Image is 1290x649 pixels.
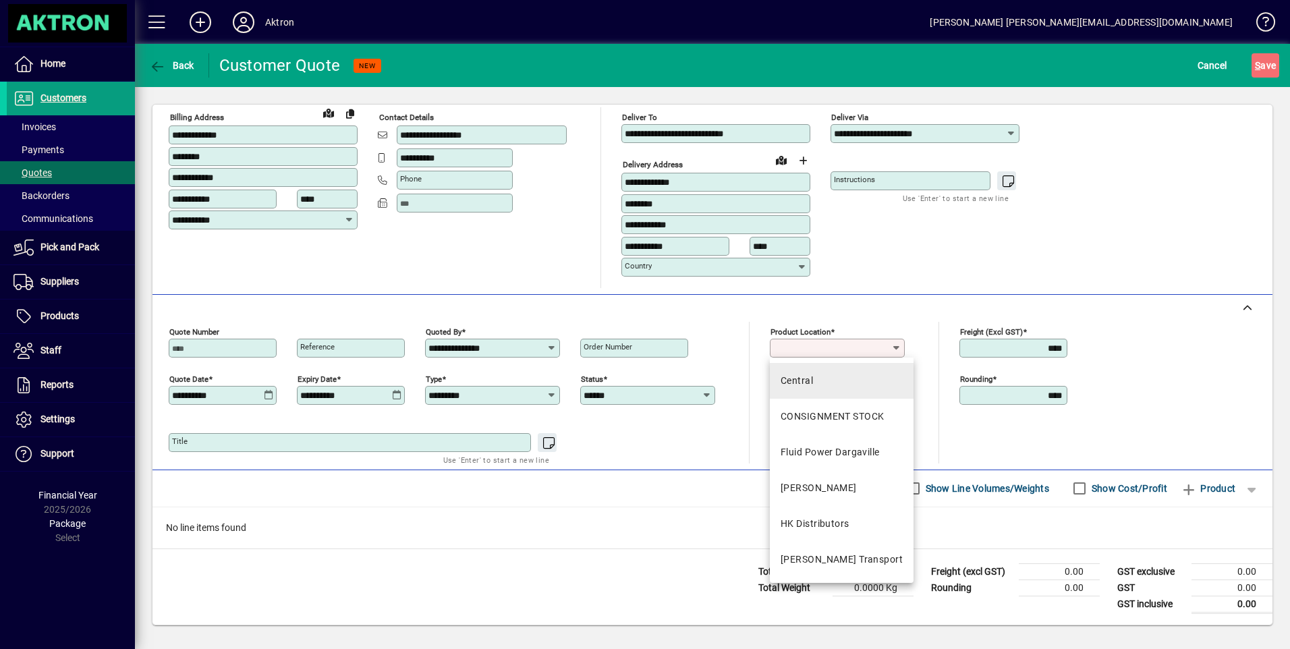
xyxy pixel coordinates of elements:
span: Quotes [13,167,52,178]
mat-option: HK Distributors [770,506,914,542]
mat-label: Type [426,374,442,383]
button: Back [146,53,198,78]
a: Suppliers [7,265,135,299]
span: Support [40,448,74,459]
button: Choose address [792,150,814,171]
div: No line items found [152,507,1272,548]
span: Pick and Pack [40,242,99,252]
mat-option: T. Croft Transport [770,542,914,577]
mat-label: Reference [300,342,335,351]
button: Copy to Delivery address [339,103,361,124]
a: Knowledge Base [1246,3,1273,47]
span: Payments [13,144,64,155]
button: Cancel [1194,53,1231,78]
mat-option: Central [770,363,914,399]
a: Quotes [7,161,135,184]
button: Add [179,10,222,34]
mat-label: Expiry date [298,374,337,383]
span: Suppliers [40,276,79,287]
a: Invoices [7,115,135,138]
span: Financial Year [38,490,97,501]
mat-label: Title [172,436,188,446]
mat-label: Freight (excl GST) [960,327,1023,336]
td: Freight (excl GST) [924,563,1019,580]
a: Support [7,437,135,471]
mat-label: Phone [400,174,422,184]
mat-label: Deliver via [831,113,868,122]
mat-label: Quote date [169,374,208,383]
td: Total Weight [752,580,833,596]
a: View on map [770,149,792,171]
td: Total Volume [752,563,833,580]
span: Backorders [13,190,69,201]
a: Reports [7,368,135,402]
span: Cancel [1198,55,1227,76]
label: Show Line Volumes/Weights [923,482,1049,495]
mat-label: Quoted by [426,327,461,336]
mat-label: Country [625,261,652,271]
div: [PERSON_NAME] Transport [781,553,903,567]
button: Profile [222,10,265,34]
span: Products [40,310,79,321]
mat-label: Deliver To [622,113,657,122]
a: Settings [7,403,135,436]
td: 0.00 [1191,596,1272,613]
mat-option: HAMILTON [770,470,914,506]
app-page-header-button: Back [135,53,209,78]
mat-label: Instructions [834,175,875,184]
a: Products [7,300,135,333]
td: GST exclusive [1111,563,1191,580]
div: [PERSON_NAME] [PERSON_NAME][EMAIL_ADDRESS][DOMAIN_NAME] [930,11,1233,33]
td: 0.0000 Kg [833,580,914,596]
div: Customer Quote [219,55,341,76]
a: Communications [7,207,135,230]
td: 0.00 [1191,563,1272,580]
td: GST [1111,580,1191,596]
button: Save [1252,53,1279,78]
span: NEW [359,61,376,70]
mat-label: Status [581,374,603,383]
div: [PERSON_NAME] [781,481,857,495]
td: 0.00 [1191,580,1272,596]
span: Reports [40,379,74,390]
mat-hint: Use 'Enter' to start a new line [443,452,549,468]
div: Fluid Power Dargaville [781,445,880,459]
span: Product [1181,478,1235,499]
mat-label: Rounding [960,374,992,383]
span: Settings [40,414,75,424]
div: HK Distributors [781,517,849,531]
mat-label: Order number [584,342,632,351]
a: Pick and Pack [7,231,135,264]
mat-label: Quote number [169,327,219,336]
td: 0.00 [1019,580,1100,596]
label: Show Cost/Profit [1089,482,1167,495]
span: Back [149,60,194,71]
div: CONSIGNMENT STOCK [781,410,884,424]
span: Invoices [13,121,56,132]
td: 0.00 [1019,563,1100,580]
mat-label: Product location [770,327,831,336]
span: Communications [13,213,93,224]
div: Central [781,374,813,388]
span: S [1255,60,1260,71]
a: Staff [7,334,135,368]
span: Package [49,518,86,529]
td: GST inclusive [1111,596,1191,613]
a: Backorders [7,184,135,207]
button: Product [1174,476,1242,501]
a: View on map [318,102,339,123]
span: Staff [40,345,61,356]
mat-hint: Use 'Enter' to start a new line [903,190,1009,206]
span: ave [1255,55,1276,76]
span: Home [40,58,65,69]
a: Payments [7,138,135,161]
span: Customers [40,92,86,103]
div: Aktron [265,11,294,33]
td: Rounding [924,580,1019,596]
a: Home [7,47,135,81]
mat-option: Fluid Power Dargaville [770,434,914,470]
mat-option: CONSIGNMENT STOCK [770,399,914,434]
